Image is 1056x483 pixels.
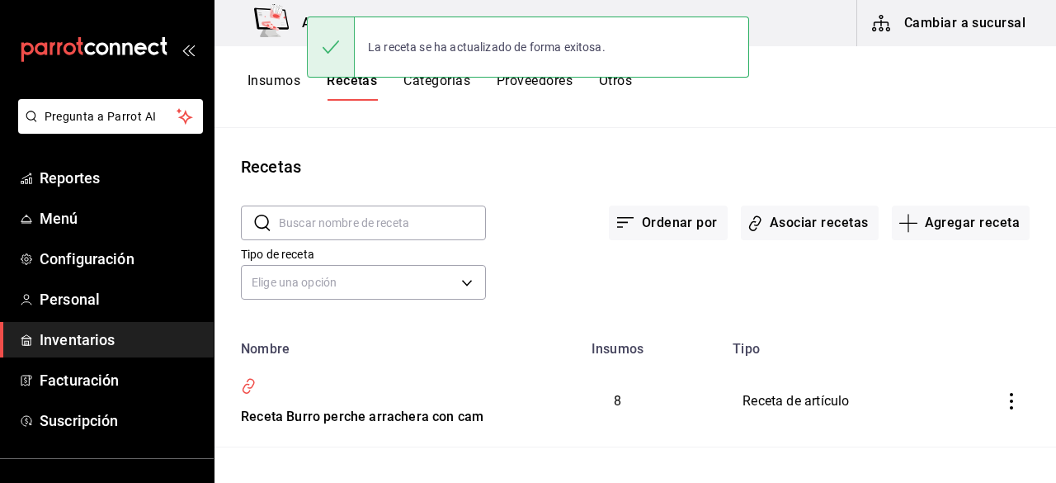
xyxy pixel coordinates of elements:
[181,43,195,56] button: open_drawer_menu
[609,206,728,240] button: Ordenar por
[40,410,200,432] span: Suscripción
[45,108,177,125] span: Pregunta a Parrot AI
[241,154,301,179] div: Recetas
[614,393,621,409] span: 8
[355,29,619,65] div: La receta se ha actualizado de forma exitosa.
[741,206,879,240] button: Asociar recetas
[241,265,486,300] div: Elige una opción
[40,329,200,351] span: Inventarios
[327,73,377,101] button: Recetas
[247,73,300,101] button: Insumos
[241,249,486,260] label: Tipo de receta
[40,288,200,310] span: Personal
[289,13,606,33] h3: Altomar (Tamps) — [GEOGRAPHIC_DATA] (Tamps)
[214,331,512,357] th: Nombre
[12,120,203,137] a: Pregunta a Parrot AI
[512,331,723,357] th: Insumos
[723,357,973,447] td: Receta de artículo
[40,248,200,270] span: Configuración
[18,99,203,134] button: Pregunta a Parrot AI
[403,73,470,101] button: Categorías
[40,207,200,230] span: Menú
[234,401,483,427] div: Receta Burro perche arrachera con cam
[247,73,632,101] div: navigation tabs
[279,206,486,239] input: Buscar nombre de receta
[723,331,973,357] th: Tipo
[497,73,573,101] button: Proveedores
[40,167,200,189] span: Reportes
[40,369,200,391] span: Facturación
[599,73,632,101] button: Otros
[892,206,1030,240] button: Agregar receta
